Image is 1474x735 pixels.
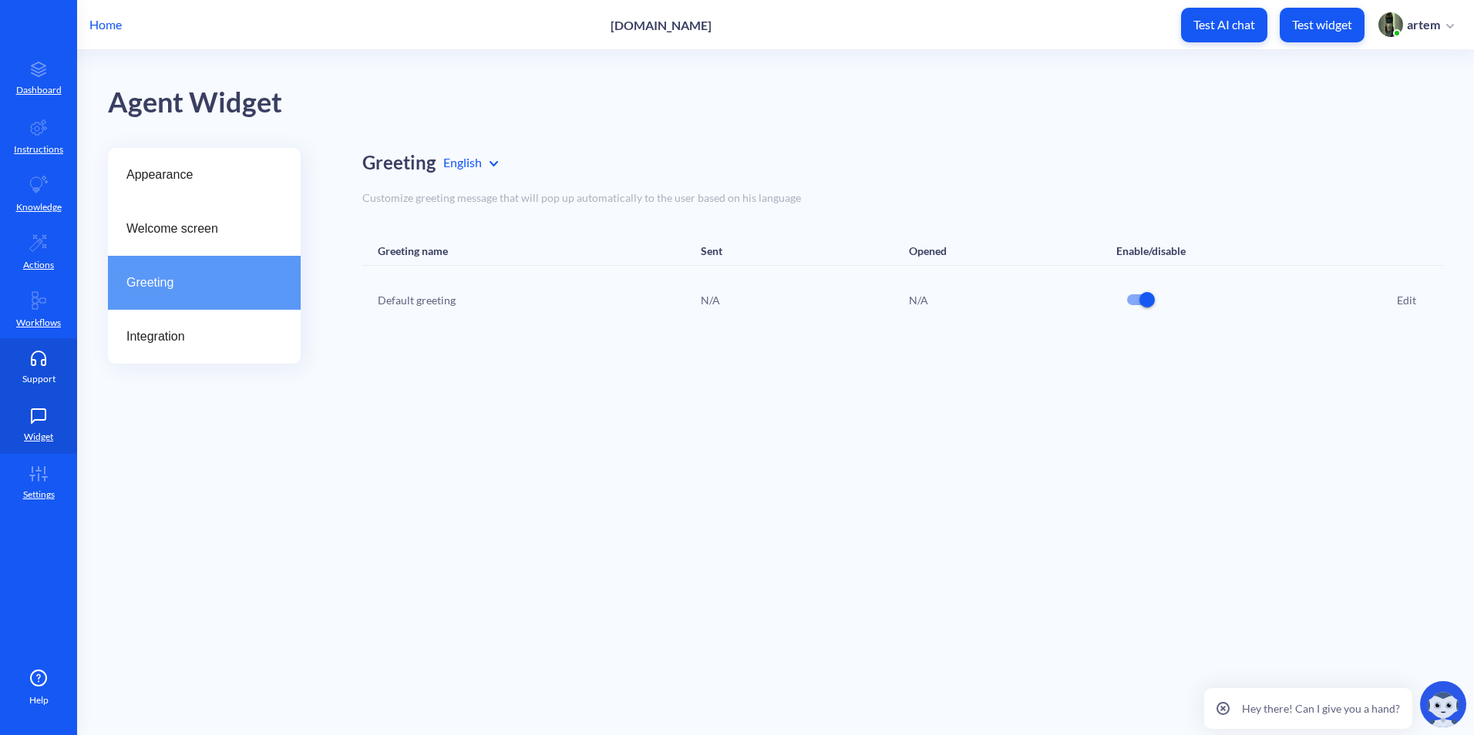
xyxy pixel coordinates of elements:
[1242,700,1400,717] p: Hey there! Can I give you a hand?
[362,190,1443,206] div: Customize greeting message that will pop up automatically to the user based on his language
[16,200,62,214] p: Knowledge
[701,244,722,257] div: Sent
[126,220,270,238] span: Welcome screen
[22,372,56,386] p: Support
[14,143,63,156] p: Instructions
[1193,17,1255,32] p: Test AI chat
[89,15,122,34] p: Home
[378,244,448,257] div: Greeting name
[1280,8,1365,42] button: Test widget
[108,202,301,256] a: Welcome screen
[909,244,947,257] div: Opened
[1378,12,1403,37] img: user photo
[378,281,586,318] div: Default greeting
[108,81,1474,125] div: Agent Widget
[108,310,301,364] a: Integration
[611,18,712,32] p: [DOMAIN_NAME]
[29,693,49,707] span: Help
[1397,292,1416,308] div: Edit
[1116,244,1186,257] div: Enable/disable
[1292,17,1352,32] p: Test widget
[108,148,301,202] a: Appearance
[126,274,270,292] span: Greeting
[24,430,53,444] p: Widget
[362,152,436,174] h2: Greeting
[909,281,1001,318] div: N/A
[16,316,61,330] p: Workflows
[1407,16,1440,33] p: artem
[1181,8,1267,42] button: Test AI chat
[1420,681,1466,727] img: copilot-icon.svg
[1371,11,1462,39] button: user photoartem
[443,153,498,172] div: English
[126,166,270,184] span: Appearance
[23,488,55,502] p: Settings
[701,281,793,318] div: N/A
[126,327,270,346] span: Integration
[23,258,54,272] p: Actions
[108,256,301,310] a: Greeting
[16,83,62,97] p: Dashboard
